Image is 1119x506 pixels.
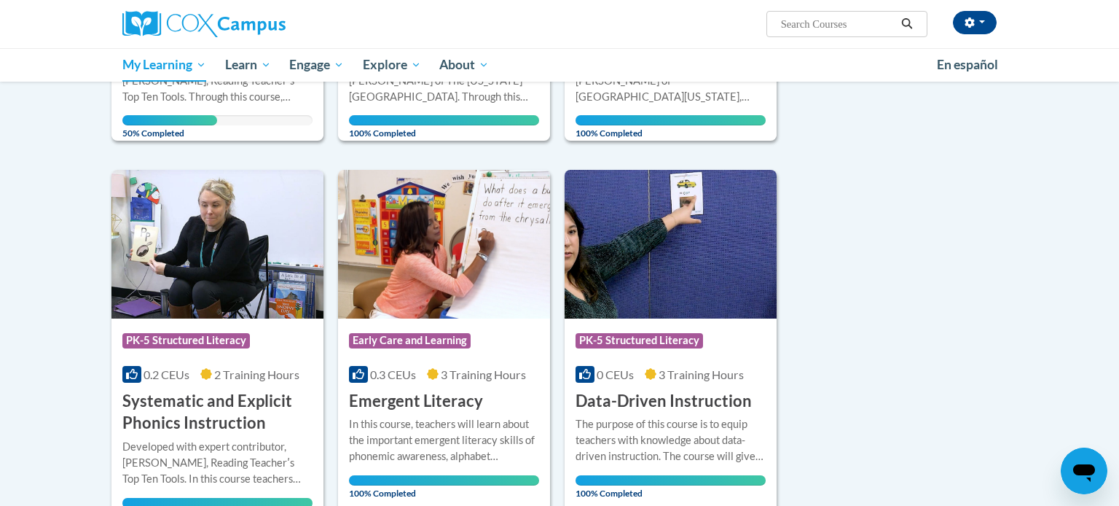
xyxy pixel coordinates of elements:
[349,115,539,139] span: 100% Completed
[363,56,421,74] span: Explore
[113,48,216,82] a: My Learning
[353,48,431,82] a: Explore
[216,48,280,82] a: Learn
[1061,448,1107,494] iframe: Button to launch messaging window
[214,367,299,381] span: 2 Training Hours
[225,56,271,74] span: Learn
[349,115,539,125] div: Your progress
[338,170,550,319] img: Course Logo
[576,390,752,413] h3: Data-Driven Instruction
[953,11,997,34] button: Account Settings
[565,170,777,319] img: Course Logo
[101,48,1018,82] div: Main menu
[659,367,744,381] span: 3 Training Hours
[349,475,539,486] div: Your progress
[597,367,634,381] span: 0 CEUs
[441,367,526,381] span: 3 Training Hours
[370,367,416,381] span: 0.3 CEUs
[122,333,250,348] span: PK-5 Structured Literacy
[576,333,703,348] span: PK-5 Structured Literacy
[122,390,313,435] h3: Systematic and Explicit Phonics Instruction
[349,475,539,499] span: 100% Completed
[144,367,189,381] span: 0.2 CEUs
[349,333,471,348] span: Early Care and Learning
[439,56,489,74] span: About
[431,48,499,82] a: About
[122,439,313,487] div: Developed with expert contributor, [PERSON_NAME], Reading Teacherʹs Top Ten Tools. In this course...
[576,115,766,139] span: 100% Completed
[927,50,1008,80] a: En español
[349,416,539,464] div: In this course, teachers will learn about the important emergent literacy skills of phonemic awar...
[780,15,896,33] input: Search Courses
[289,56,344,74] span: Engage
[349,390,483,413] h3: Emergent Literacy
[122,56,206,74] span: My Learning
[576,475,766,486] div: Your progress
[576,115,766,125] div: Your progress
[122,11,399,37] a: Cox Campus
[937,57,998,72] span: En español
[122,11,286,37] img: Cox Campus
[280,48,353,82] a: Engage
[111,170,323,319] img: Course Logo
[896,15,918,33] button: Search
[576,475,766,499] span: 100% Completed
[576,416,766,464] div: The purpose of this course is to equip teachers with knowledge about data-driven instruction. The...
[122,115,217,139] span: 50% Completed
[122,115,217,125] div: Your progress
